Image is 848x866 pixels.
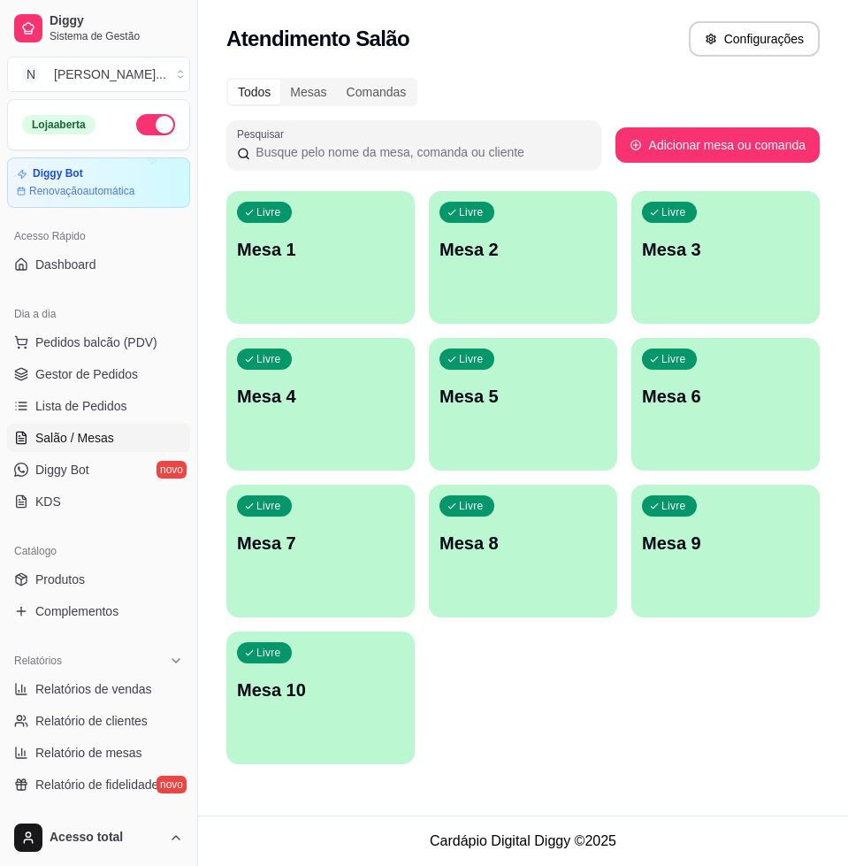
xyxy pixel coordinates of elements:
button: Pedidos balcão (PDV) [7,328,190,356]
span: Gestor de Pedidos [35,365,138,383]
a: Complementos [7,597,190,625]
span: Produtos [35,571,85,588]
a: DiggySistema de Gestão [7,7,190,50]
button: LivreMesa 6 [631,338,820,471]
button: Select a team [7,57,190,92]
h2: Atendimento Salão [226,25,409,53]
article: Renovação automática [29,184,134,198]
button: Configurações [689,21,820,57]
label: Pesquisar [237,126,290,142]
div: Acesso Rápido [7,222,190,250]
button: LivreMesa 10 [226,632,415,764]
span: Lista de Pedidos [35,397,127,415]
a: Salão / Mesas [7,424,190,452]
span: Relatórios de vendas [35,680,152,698]
button: Adicionar mesa ou comanda [615,127,820,163]
input: Pesquisar [250,143,590,161]
div: Dia a dia [7,300,190,328]
span: Acesso total [50,830,162,846]
span: Sistema de Gestão [50,29,183,43]
a: Relatório de fidelidadenovo [7,770,190,799]
p: Livre [661,352,686,366]
span: Dashboard [35,256,96,273]
p: Livre [661,499,686,513]
button: LivreMesa 2 [429,191,617,324]
footer: Cardápio Digital Diggy © 2025 [198,816,848,866]
div: Catálogo [7,537,190,565]
a: KDS [7,487,190,516]
p: Livre [459,352,484,366]
p: Livre [661,205,686,219]
button: Alterar Status [136,114,175,135]
p: Livre [459,499,484,513]
div: Comandas [337,80,416,104]
p: Mesa 9 [642,531,809,556]
div: [PERSON_NAME] ... [54,65,166,83]
div: Todos [228,80,280,104]
button: LivreMesa 8 [429,485,617,617]
button: LivreMesa 9 [631,485,820,617]
p: Mesa 3 [642,237,809,262]
a: Produtos [7,565,190,594]
span: Complementos [35,602,118,620]
p: Mesa 8 [439,531,607,556]
span: Relatório de clientes [35,712,148,730]
a: Relatório de clientes [7,707,190,735]
span: Relatórios [14,654,62,668]
p: Mesa 1 [237,237,404,262]
p: Mesa 2 [439,237,607,262]
a: Gestor de Pedidos [7,360,190,388]
p: Mesa 5 [439,384,607,409]
button: LivreMesa 7 [226,485,415,617]
button: LivreMesa 3 [631,191,820,324]
span: Salão / Mesas [35,429,114,447]
button: LivreMesa 5 [429,338,617,471]
p: Livre [459,205,484,219]
p: Mesa 7 [237,531,404,556]
p: Mesa 4 [237,384,404,409]
div: Mesas [280,80,336,104]
span: Relatório de fidelidade [35,776,158,793]
p: Mesa 6 [642,384,809,409]
a: Lista de Pedidos [7,392,190,420]
p: Livre [256,352,281,366]
p: Livre [256,646,281,660]
a: Relatórios de vendas [7,675,190,703]
p: Livre [256,205,281,219]
span: Pedidos balcão (PDV) [35,333,157,351]
button: Acesso total [7,816,190,859]
div: Loja aberta [22,115,95,134]
span: Diggy Bot [35,461,89,479]
a: Relatório de mesas [7,739,190,767]
span: Diggy [50,13,183,29]
a: Diggy BotRenovaçãoautomática [7,157,190,208]
p: Livre [256,499,281,513]
span: N [22,65,40,83]
button: LivreMesa 1 [226,191,415,324]
span: Relatório de mesas [35,744,142,762]
span: KDS [35,493,61,510]
p: Mesa 10 [237,678,404,702]
article: Diggy Bot [33,167,83,180]
button: LivreMesa 4 [226,338,415,471]
a: Dashboard [7,250,190,279]
a: Diggy Botnovo [7,456,190,484]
